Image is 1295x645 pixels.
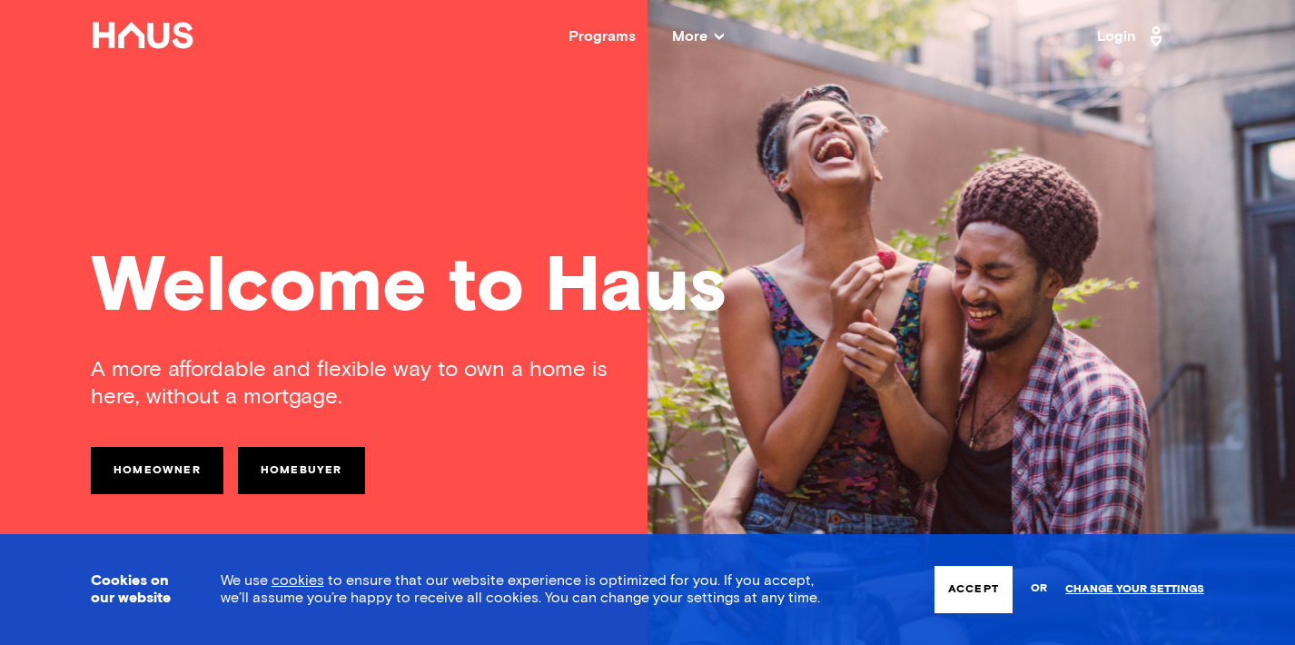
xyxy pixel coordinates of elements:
div: Welcome to Haus [91,250,1204,327]
a: Login [1097,22,1168,51]
a: Homeowner [91,447,223,494]
a: Homebuyer [238,447,365,494]
h3: Cookies on our website [91,572,175,607]
button: Accept [934,566,1013,613]
a: Change your settings [1065,583,1204,596]
div: A more affordable and flexible way to own a home is here, without a mortgage. [91,356,647,411]
span: More [672,29,724,44]
a: Programs [568,29,636,44]
span: or [1031,573,1047,605]
a: cookies [272,573,324,588]
span: We use to ensure that our website experience is optimized for you. If you accept, we’ll assume yo... [221,573,820,605]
